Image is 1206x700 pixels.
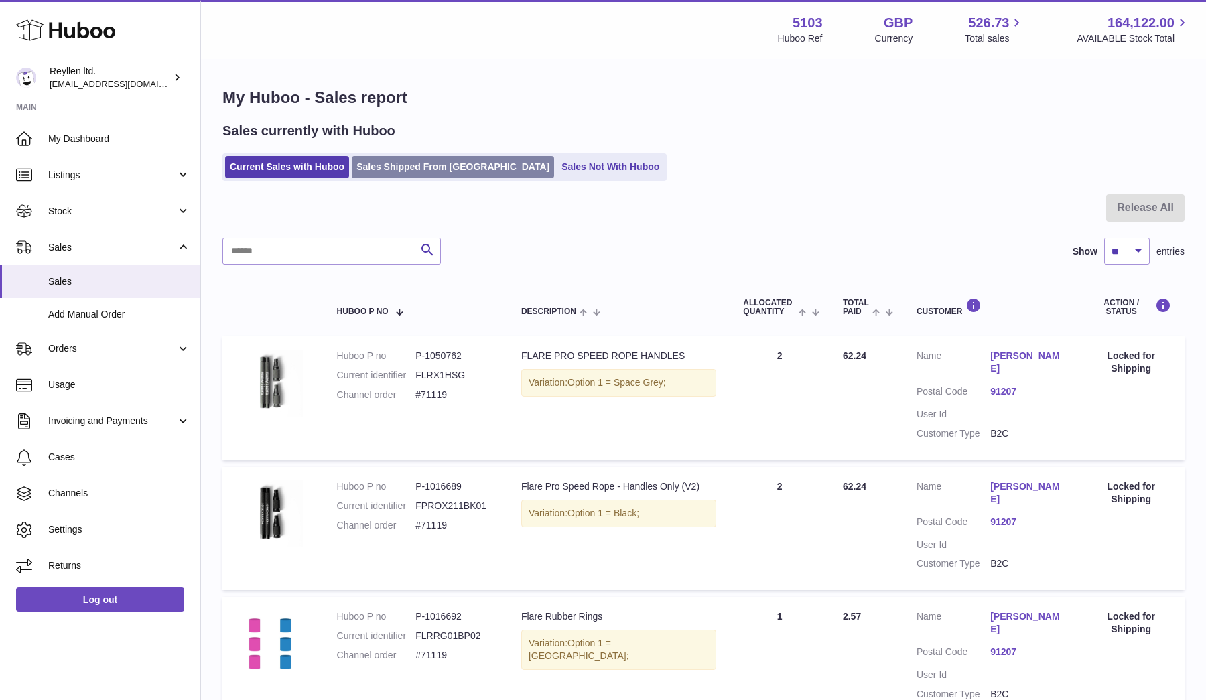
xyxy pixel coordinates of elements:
span: Add Manual Order [48,308,190,321]
td: 2 [730,336,829,460]
span: My Dashboard [48,133,190,145]
dt: Huboo P no [337,610,416,623]
span: Settings [48,523,190,536]
span: Total sales [965,32,1024,45]
span: Invoicing and Payments [48,415,176,427]
div: Currency [875,32,913,45]
div: Variation: [521,500,716,527]
td: 2 [730,467,829,590]
dt: Channel order [337,389,416,401]
strong: GBP [884,14,913,32]
span: Usage [48,378,190,391]
img: reyllen@reyllen.com [16,68,36,88]
dd: P-1050762 [415,350,494,362]
dd: FLRRG01BP02 [415,630,494,642]
dt: Postal Code [917,646,990,662]
img: 51031751803532.jpg [236,350,303,417]
dd: FLRX1HSG [415,369,494,382]
label: Show [1073,245,1097,258]
a: Sales Not With Huboo [557,156,664,178]
a: 91207 [990,646,1064,658]
div: Variation: [521,369,716,397]
div: Flare Rubber Rings [521,610,716,623]
dt: Name [917,610,990,639]
span: 164,122.00 [1108,14,1175,32]
dd: #71119 [415,519,494,532]
a: Log out [16,587,184,612]
a: Sales Shipped From [GEOGRAPHIC_DATA] [352,156,554,178]
dt: Name [917,350,990,378]
dt: User Id [917,669,990,681]
a: 526.73 Total sales [965,14,1024,45]
dd: FPROX211BK01 [415,500,494,512]
div: Locked for Shipping [1091,610,1171,636]
dt: Current identifier [337,500,416,512]
dt: Current identifier [337,630,416,642]
img: 51031729758573.jpg [236,480,303,547]
dd: #71119 [415,649,494,662]
span: Option 1 = [GEOGRAPHIC_DATA]; [529,638,629,661]
dd: B2C [990,427,1064,440]
span: ALLOCATED Quantity [743,299,795,316]
a: 91207 [990,385,1064,398]
dt: Channel order [337,519,416,532]
div: Huboo Ref [778,32,823,45]
span: Option 1 = Black; [567,508,639,518]
span: Channels [48,487,190,500]
a: 91207 [990,516,1064,529]
img: 51031729759226.jpg [236,610,303,677]
span: Listings [48,169,176,182]
dt: User Id [917,539,990,551]
span: Returns [48,559,190,572]
dd: P-1016692 [415,610,494,623]
span: Orders [48,342,176,355]
dt: Huboo P no [337,350,416,362]
dd: B2C [990,557,1064,570]
a: 164,122.00 AVAILABLE Stock Total [1077,14,1190,45]
dt: Customer Type [917,557,990,570]
span: Huboo P no [337,307,389,316]
span: Stock [48,205,176,218]
span: 526.73 [968,14,1009,32]
a: [PERSON_NAME] [990,610,1064,636]
dd: P-1016689 [415,480,494,493]
span: entries [1156,245,1185,258]
dt: User Id [917,408,990,421]
dt: Current identifier [337,369,416,382]
div: Reyllen ltd. [50,65,170,90]
div: Flare Pro Speed Rope - Handles Only (V2) [521,480,716,493]
span: 62.24 [843,350,866,361]
span: Option 1 = Space Grey; [567,377,666,388]
div: Locked for Shipping [1091,350,1171,375]
a: Current Sales with Huboo [225,156,349,178]
span: 62.24 [843,481,866,492]
dt: Customer Type [917,427,990,440]
dd: #71119 [415,389,494,401]
span: AVAILABLE Stock Total [1077,32,1190,45]
div: Action / Status [1091,298,1171,316]
dt: Channel order [337,649,416,662]
span: Sales [48,275,190,288]
dt: Postal Code [917,516,990,532]
a: [PERSON_NAME] [990,350,1064,375]
div: Customer [917,298,1064,316]
strong: 5103 [793,14,823,32]
a: [PERSON_NAME] [990,480,1064,506]
span: Sales [48,241,176,254]
span: Total paid [843,299,869,316]
dt: Postal Code [917,385,990,401]
div: Locked for Shipping [1091,480,1171,506]
dt: Name [917,480,990,509]
dt: Huboo P no [337,480,416,493]
span: Description [521,307,576,316]
span: [EMAIL_ADDRESS][DOMAIN_NAME] [50,78,197,89]
h1: My Huboo - Sales report [222,87,1185,109]
h2: Sales currently with Huboo [222,122,395,140]
span: Cases [48,451,190,464]
span: 2.57 [843,611,861,622]
div: FLARE PRO SPEED ROPE HANDLES [521,350,716,362]
div: Variation: [521,630,716,670]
